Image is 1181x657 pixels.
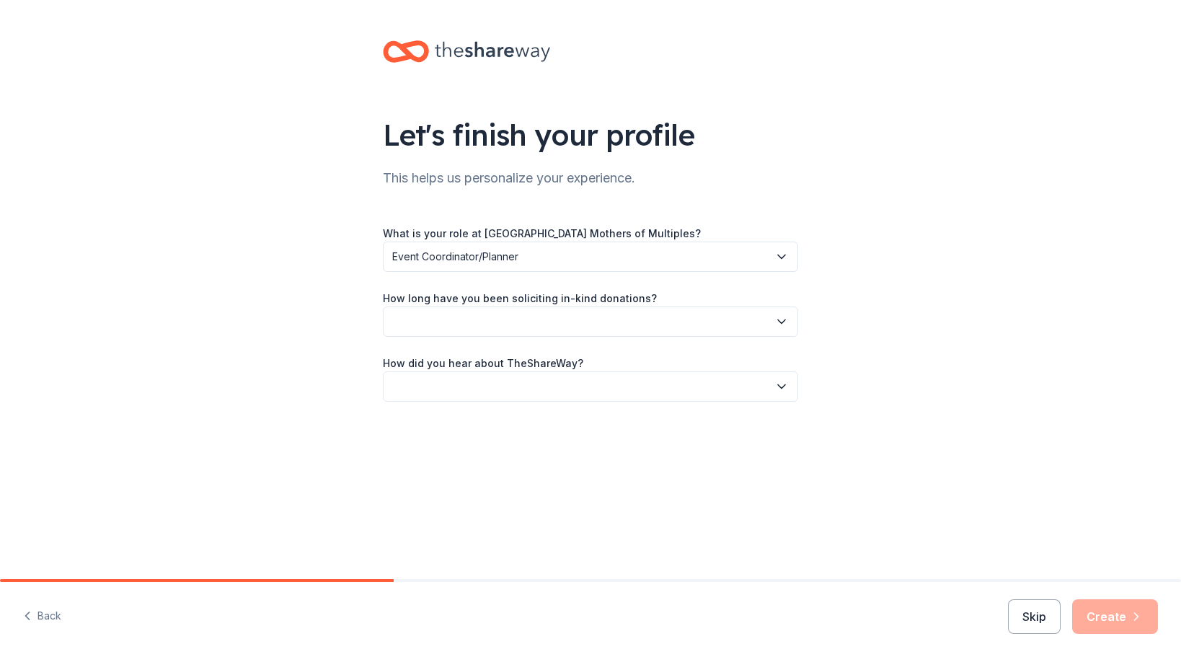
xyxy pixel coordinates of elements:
[383,291,657,306] label: How long have you been soliciting in-kind donations?
[383,356,583,371] label: How did you hear about TheShareWay?
[392,248,769,265] span: Event Coordinator/Planner
[383,242,798,272] button: Event Coordinator/Planner
[1008,599,1061,634] button: Skip
[383,226,701,241] label: What is your role at [GEOGRAPHIC_DATA] Mothers of Multiples?
[383,115,798,155] div: Let's finish your profile
[383,167,798,190] div: This helps us personalize your experience.
[23,601,61,632] button: Back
